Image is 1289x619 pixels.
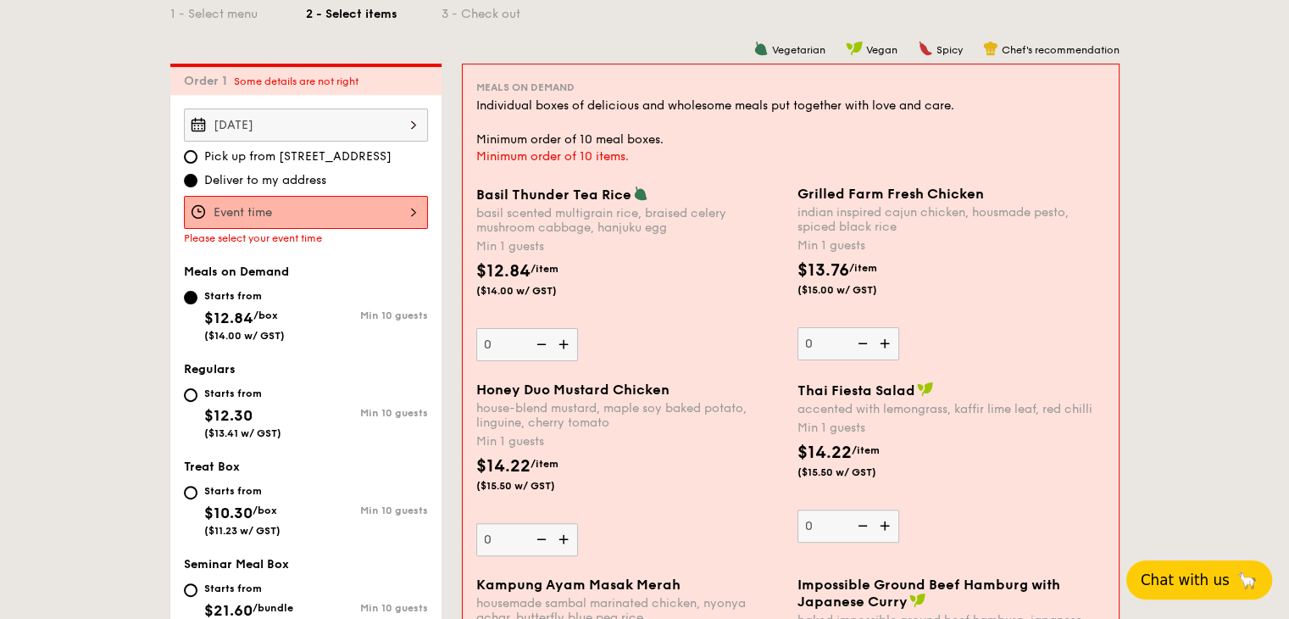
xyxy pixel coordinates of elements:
[476,401,784,430] div: house-blend mustard, maple soy baked potato, linguine, cherry tomato
[772,44,825,56] span: Vegetarian
[234,75,358,87] span: Some details are not right
[797,402,1105,416] div: accented with lemongrass, kaffir lime leaf, red chilli
[476,577,681,593] span: Kampung Ayam Masak Merah
[253,505,277,516] span: /box
[184,460,240,474] span: Treat Box
[797,260,849,281] span: $13.76
[797,510,899,543] input: Thai Fiesta Saladaccented with lemongrass, kaffir lime leaf, red chilliMin 1 guests$14.22/item($1...
[184,486,197,499] input: Starts from$10.30/box($11.23 w/ GST)Min 10 guests
[476,328,578,361] input: Basil Thunder Tea Ricebasil scented multigrain rice, braised celery mushroom cabbage, hanjuku egg...
[633,186,648,201] img: icon-vegetarian.fe4039eb.svg
[848,327,874,360] img: icon-reduce.1d2dbef1.svg
[936,44,963,56] span: Spicy
[874,510,899,542] img: icon-add.58712e84.svg
[797,443,852,463] span: $14.22
[306,407,428,419] div: Min 10 guests
[476,187,631,203] span: Basil Thunder Tea Rice
[184,265,289,279] span: Meals on Demand
[797,283,913,297] span: ($15.00 w/ GST)
[846,41,863,56] img: icon-vegan.f8ff3823.svg
[983,41,998,56] img: icon-chef-hat.a58ddaea.svg
[866,44,897,56] span: Vegan
[476,284,592,298] span: ($14.00 w/ GST)
[204,427,281,439] span: ($13.41 w/ GST)
[476,238,784,255] div: Min 1 guests
[476,523,578,556] input: Honey Duo Mustard Chickenhouse-blend mustard, maple soy baked potato, linguine, cherry tomatoMin ...
[531,263,558,275] span: /item
[204,525,281,537] span: ($11.23 w/ GST)
[184,74,234,88] span: Order 1
[306,505,428,516] div: Min 10 guests
[797,382,915,399] span: Thai Fiesta Salad
[797,466,913,479] span: ($15.50 w/ GST)
[184,291,197,304] input: Starts from$12.84/box($14.00 w/ GST)Min 10 guests
[476,81,575,93] span: Meals on Demand
[184,362,236,376] span: Regulars
[849,262,877,274] span: /item
[204,406,253,425] span: $12.30
[204,387,281,400] div: Starts from
[1126,560,1272,599] button: Chat with us🦙
[797,420,1105,437] div: Min 1 guests
[476,261,531,282] span: $12.84
[553,523,578,555] img: icon-add.58712e84.svg
[184,232,322,244] span: Please select your event time
[476,433,784,450] div: Min 1 guests
[184,109,428,142] input: Event date
[204,504,253,522] span: $10.30
[204,148,392,165] span: Pick up from [STREET_ADDRESS]
[852,444,880,456] span: /item
[848,510,874,542] img: icon-reduce.1d2dbef1.svg
[306,602,428,614] div: Min 10 guests
[797,205,1105,234] div: indian inspired cajun chicken, housmade pesto, spiced black rice
[184,196,428,229] input: Event time
[306,309,428,321] div: Min 10 guests
[797,327,899,360] input: Grilled Farm Fresh Chickenindian inspired cajun chicken, housmade pesto, spiced black riceMin 1 g...
[918,41,933,56] img: icon-spicy.37a8142b.svg
[797,237,1105,254] div: Min 1 guests
[204,582,293,595] div: Starts from
[184,150,197,164] input: Pick up from [STREET_ADDRESS]
[476,206,784,235] div: basil scented multigrain rice, braised celery mushroom cabbage, hanjuku egg
[476,456,531,477] span: $14.22
[204,309,253,327] span: $12.84
[917,382,934,397] img: icon-vegan.f8ff3823.svg
[527,523,553,555] img: icon-reduce.1d2dbef1.svg
[874,327,899,360] img: icon-add.58712e84.svg
[204,172,326,189] span: Deliver to my address
[797,577,1060,610] span: Impossible Ground Beef Hamburg with Japanese Curry
[184,557,289,572] span: Seminar Meal Box
[553,328,578,360] img: icon-add.58712e84.svg
[204,484,281,498] div: Starts from
[476,98,1105,148] div: Individual boxes of delicious and wholesome meals put together with love and care. Minimum order ...
[204,330,285,342] span: ($14.00 w/ GST)
[1141,572,1230,588] span: Chat with us
[476,382,670,398] span: Honey Duo Mustard Chicken
[204,289,285,303] div: Starts from
[909,593,926,608] img: icon-vegan.f8ff3823.svg
[184,174,197,187] input: Deliver to my address
[797,186,984,202] span: Grilled Farm Fresh Chicken
[527,328,553,360] img: icon-reduce.1d2dbef1.svg
[184,388,197,402] input: Starts from$12.30($13.41 w/ GST)Min 10 guests
[476,479,592,493] span: ($15.50 w/ GST)
[1236,570,1258,590] span: 🦙
[184,583,197,597] input: Starts from$21.60/bundle($23.54 w/ GST)Min 10 guests
[531,458,558,470] span: /item
[253,309,278,321] span: /box
[1002,44,1120,56] span: Chef's recommendation
[253,602,293,614] span: /bundle
[476,148,1105,165] div: Minimum order of 10 items.
[753,41,769,56] img: icon-vegetarian.fe4039eb.svg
